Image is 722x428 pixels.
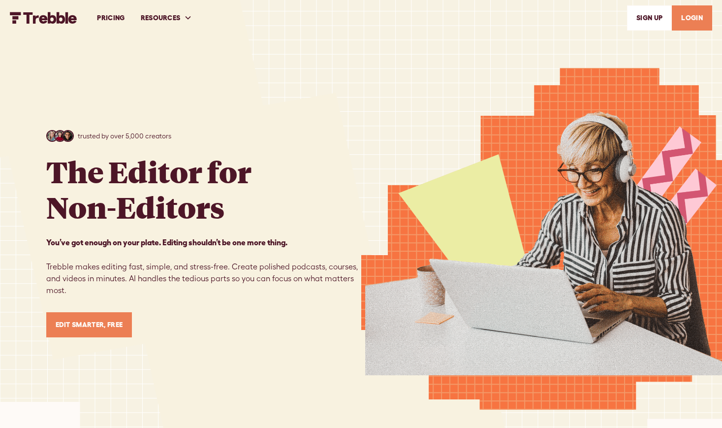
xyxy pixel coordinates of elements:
[10,12,77,24] img: Trebble FM Logo
[627,5,672,31] a: SIGn UP
[46,238,287,247] strong: You’ve got enough on your plate. Editing shouldn’t be one more thing. ‍
[672,5,712,31] a: LOGIN
[141,13,181,23] div: RESOURCES
[10,12,77,24] a: home
[46,154,251,225] h1: The Editor for Non-Editors
[78,131,171,141] p: trusted by over 5,000 creators
[133,1,200,35] div: RESOURCES
[46,236,361,296] p: Trebble makes editing fast, simple, and stress-free. Create polished podcasts, courses, and video...
[46,312,132,337] a: Edit Smarter, Free
[89,1,132,35] a: PRICING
